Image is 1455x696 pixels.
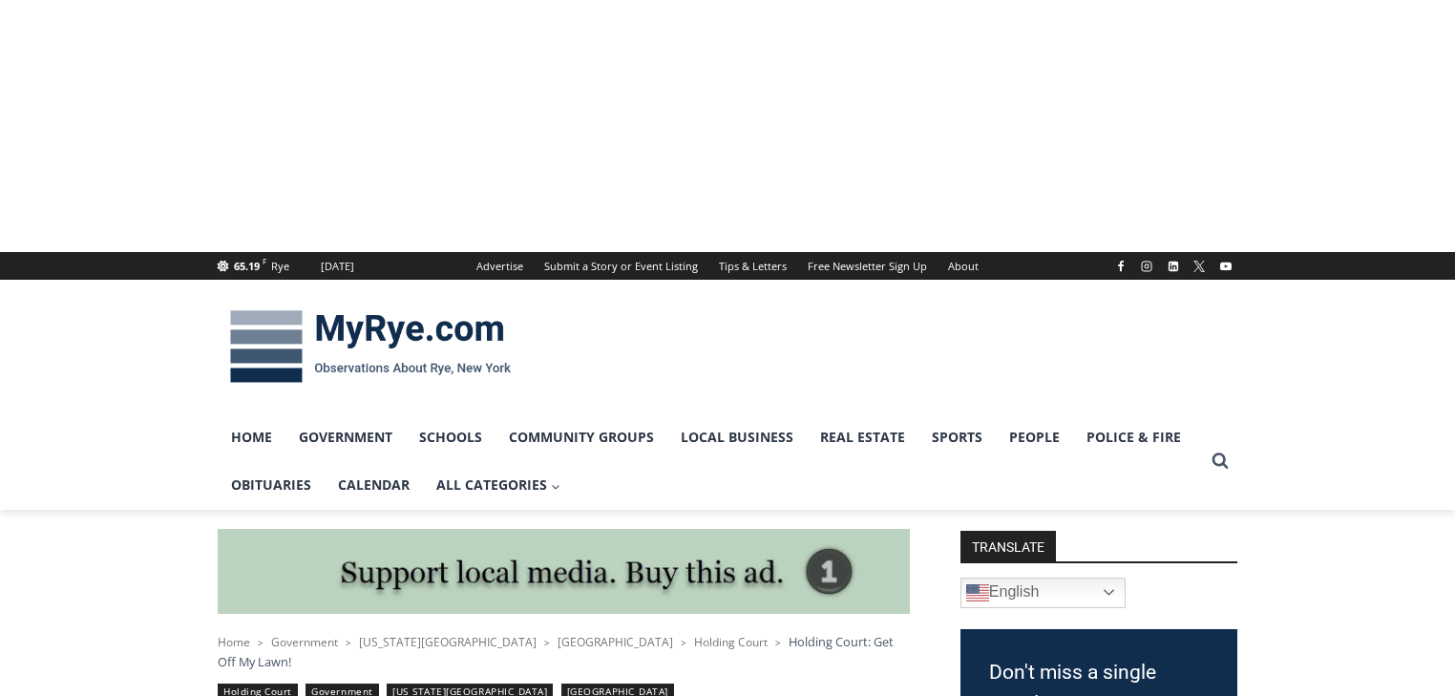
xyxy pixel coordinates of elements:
div: Rye [271,258,289,275]
a: Advertise [466,252,534,280]
a: YouTube [1214,255,1237,278]
a: Home [218,413,285,461]
a: English [960,578,1126,608]
nav: Primary Navigation [218,413,1203,510]
a: [US_STATE][GEOGRAPHIC_DATA] [359,634,537,650]
a: Facebook [1109,255,1132,278]
nav: Secondary Navigation [466,252,989,280]
a: People [996,413,1073,461]
div: [DATE] [321,258,354,275]
a: Calendar [325,461,423,509]
a: Home [218,634,250,650]
a: Police & Fire [1073,413,1194,461]
a: Government [285,413,406,461]
a: Tips & Letters [708,252,797,280]
a: Free Newsletter Sign Up [797,252,938,280]
a: Instagram [1135,255,1158,278]
span: > [775,636,781,649]
span: > [346,636,351,649]
button: View Search Form [1203,444,1237,478]
a: Schools [406,413,496,461]
a: Linkedin [1162,255,1185,278]
img: MyRye.com [218,297,523,396]
a: Local Business [667,413,807,461]
span: F [263,256,266,266]
span: > [258,636,264,649]
a: Obituaries [218,461,325,509]
a: Real Estate [807,413,918,461]
a: Government [271,634,338,650]
nav: Breadcrumbs [218,632,910,671]
img: support local media, buy this ad [218,529,910,615]
span: All Categories [436,475,560,496]
a: Submit a Story or Event Listing [534,252,708,280]
span: Holding Court: Get Off My Lawn! [218,633,894,669]
a: Sports [918,413,996,461]
a: About [938,252,989,280]
a: [GEOGRAPHIC_DATA] [558,634,673,650]
span: > [544,636,550,649]
a: X [1188,255,1211,278]
strong: TRANSLATE [960,531,1056,561]
a: Community Groups [496,413,667,461]
img: en [966,581,989,604]
a: All Categories [423,461,574,509]
span: 65.19 [234,259,260,273]
span: > [681,636,686,649]
a: Holding Court [694,634,768,650]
